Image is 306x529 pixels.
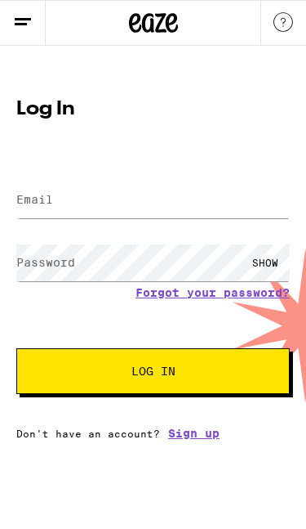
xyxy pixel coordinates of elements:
[241,244,290,281] div: SHOW
[16,348,290,394] button: Log In
[16,182,290,218] input: Email
[131,365,175,377] span: Log In
[135,286,290,299] a: Forgot your password?
[16,427,290,440] div: Don't have an account?
[16,256,75,269] label: Password
[16,100,290,119] h1: Log In
[168,427,220,440] a: Sign up
[16,193,53,206] label: Email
